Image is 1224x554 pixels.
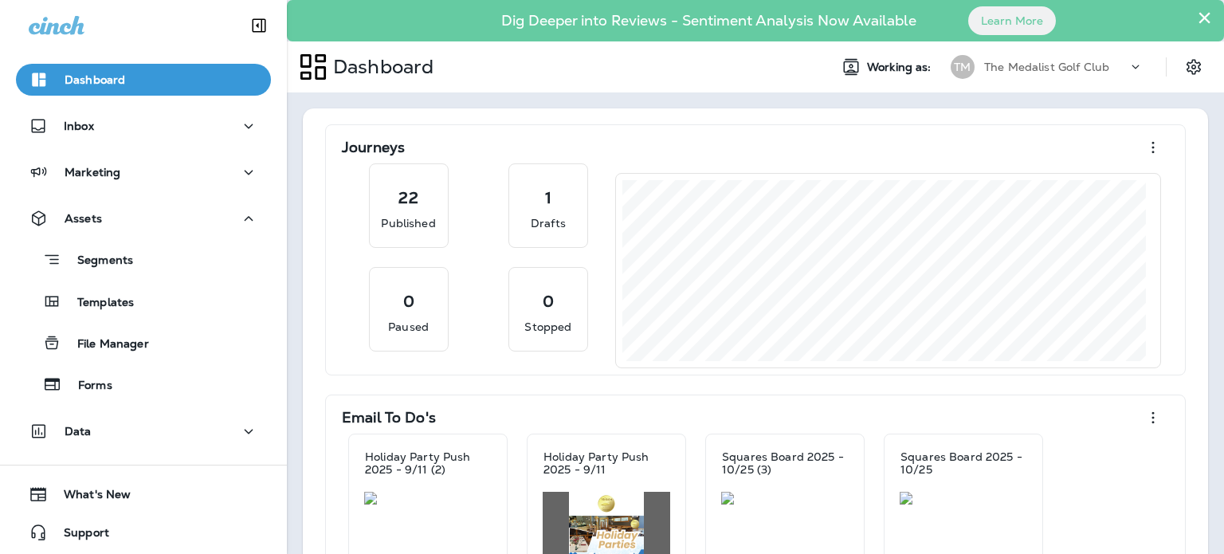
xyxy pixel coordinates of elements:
button: Forms [16,367,271,401]
p: Forms [62,379,112,394]
p: Squares Board 2025 - 10/25 (3) [722,450,848,476]
p: Dig Deeper into Reviews - Sentiment Analysis Now Available [455,18,963,23]
p: Squares Board 2025 - 10/25 [900,450,1026,476]
p: 0 [543,293,554,309]
p: Segments [61,253,133,269]
p: Holiday Party Push 2025 - 9/11 [543,450,669,476]
img: 3a3f2665-f003-46ad-87c5-c4f64f886e84.jpg [364,492,492,505]
button: Segments [16,242,271,277]
p: File Manager [61,337,149,352]
p: Dashboard [327,55,433,79]
img: eb8a921c-3968-47d5-a48e-dcdcbc0e8359.jpg [721,492,849,505]
p: Paused [388,319,429,335]
p: Marketing [65,166,120,179]
button: File Manager [16,326,271,360]
p: Dashboard [65,73,125,86]
p: Published [381,215,435,231]
button: Collapse Sidebar [237,10,281,41]
button: Dashboard [16,64,271,96]
span: Working as: [867,61,935,74]
button: Settings [1179,53,1208,81]
p: Stopped [524,319,571,335]
img: 803289c5-c3e6-4bfe-836b-65cc7a2ffb82.jpg [900,492,1027,505]
p: The Medalist Golf Club [984,61,1109,73]
p: Drafts [531,215,566,231]
button: Marketing [16,156,271,188]
p: Assets [65,212,102,225]
p: Templates [61,296,134,311]
p: 22 [398,190,418,206]
p: Email To Do's [342,410,436,426]
button: Assets [16,202,271,234]
p: 0 [403,293,414,309]
p: Data [65,425,92,438]
button: Support [16,517,271,548]
button: What's New [16,478,271,510]
button: Close [1197,5,1212,30]
button: Learn More [968,6,1056,35]
p: 1 [545,190,551,206]
button: Data [16,415,271,447]
p: Journeys [342,139,405,155]
button: Inbox [16,110,271,142]
button: Templates [16,285,271,318]
span: Support [48,526,109,545]
span: What's New [48,488,131,507]
p: Holiday Party Push 2025 - 9/11 (2) [365,450,491,476]
div: TM [951,55,975,79]
p: Inbox [64,120,94,132]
